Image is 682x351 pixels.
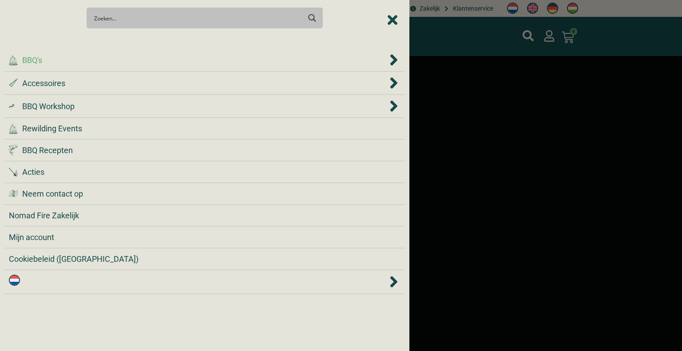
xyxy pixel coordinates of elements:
[9,275,20,286] img: Nederlands
[305,10,320,26] button: Search magnifier button
[9,122,400,134] a: Rewilding Events
[9,53,400,67] div: BBQ's
[9,275,400,289] div: <img class="wpml-ls-flag" src="https://nomadfire.shop/wp-content/plugins/sitepress-multilingual-c...
[9,253,139,265] span: Cookiebeleid ([GEOGRAPHIC_DATA])
[9,253,400,265] div: Cookiebeleid (EU)
[9,54,388,66] a: BBQ's
[22,100,75,112] span: BBQ Workshop
[9,209,79,221] span: Nomad Fire Zakelijk
[9,77,388,89] a: Accessoires
[96,10,302,26] form: Search form
[22,77,65,89] span: Accessoires
[22,188,83,200] span: Neem contact op
[22,54,42,66] span: BBQ's
[9,209,400,221] a: Nomad Fire Zakelijk
[9,144,400,156] a: BBQ Recepten
[9,231,400,243] a: Mijn account
[22,122,82,134] span: Rewilding Events
[9,275,388,289] a: Nederlands
[9,166,400,178] a: Acties
[9,188,400,200] a: Neem contact op
[94,10,301,26] input: Search input
[9,100,388,112] a: BBQ Workshop
[9,99,400,113] div: BBQ Workshop
[22,144,73,156] span: BBQ Recepten
[22,166,44,178] span: Acties
[9,253,400,265] a: Cookiebeleid ([GEOGRAPHIC_DATA])
[9,231,54,243] span: Mijn account
[9,76,400,90] div: Accessoires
